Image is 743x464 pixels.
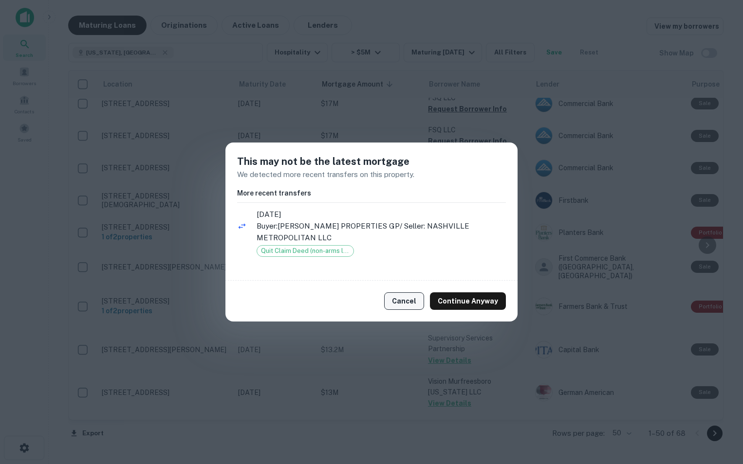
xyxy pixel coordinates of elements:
[237,188,506,198] h6: More recent transfers
[257,209,506,220] span: [DATE]
[257,246,353,256] span: Quit Claim Deed (non-arms length)
[257,245,354,257] div: Quit Claim Deed (non-arms length)
[237,169,506,180] p: We detected more recent transfers on this property.
[237,154,506,169] h5: This may not be the latest mortgage
[694,386,743,433] iframe: Chat Widget
[257,220,506,243] p: Buyer: [PERSON_NAME] PROPERTIES GP / Seller: NASHVILLE METROPOLITAN LLC
[430,292,506,310] button: Continue Anyway
[384,292,424,310] button: Cancel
